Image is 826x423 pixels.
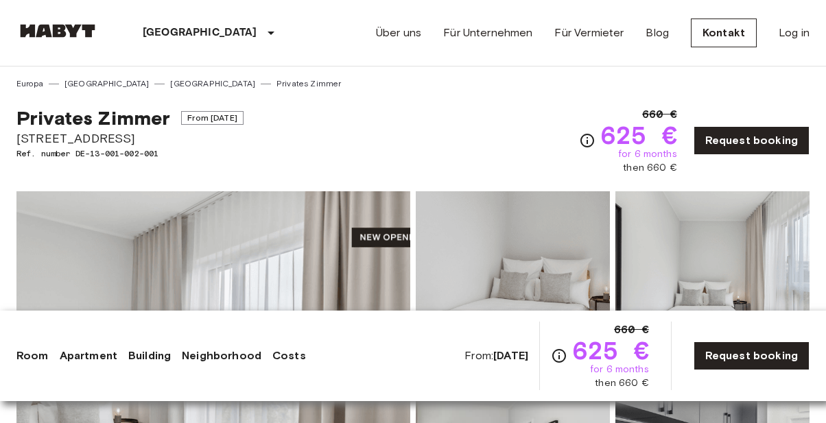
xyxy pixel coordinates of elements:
img: Picture of unit DE-13-001-002-001 [615,191,810,371]
a: Europa [16,77,43,90]
img: Habyt [16,24,99,38]
span: [STREET_ADDRESS] [16,130,244,147]
a: Privates Zimmer [276,77,341,90]
svg: Check cost overview for full price breakdown. Please note that discounts apply to new joiners onl... [579,132,595,149]
span: 660 € [614,322,649,338]
a: Für Vermieter [554,25,624,41]
a: Für Unternehmen [443,25,532,41]
span: for 6 months [590,363,649,376]
span: Ref. number DE-13-001-002-001 [16,147,244,160]
b: [DATE] [493,349,528,362]
a: Request booking [694,126,810,155]
a: Blog [646,25,669,41]
a: Costs [272,348,306,364]
a: Neighborhood [182,348,261,364]
span: From [DATE] [181,111,244,125]
img: Picture of unit DE-13-001-002-001 [416,191,610,371]
a: [GEOGRAPHIC_DATA] [64,77,150,90]
a: Log in [779,25,810,41]
svg: Check cost overview for full price breakdown. Please note that discounts apply to new joiners onl... [551,348,567,364]
a: Kontakt [691,19,757,47]
a: Request booking [694,341,810,370]
a: Room [16,348,49,364]
p: [GEOGRAPHIC_DATA] [143,25,257,41]
a: [GEOGRAPHIC_DATA] [170,77,255,90]
a: Building [128,348,171,364]
span: 625 € [573,338,649,363]
span: then 660 € [623,161,677,175]
span: From: [464,348,528,363]
a: Apartment [60,348,117,364]
span: for 6 months [618,147,677,161]
span: Privates Zimmer [16,106,170,130]
span: then 660 € [595,376,649,390]
span: 660 € [642,106,677,123]
span: 625 € [601,123,677,147]
a: Über uns [376,25,421,41]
